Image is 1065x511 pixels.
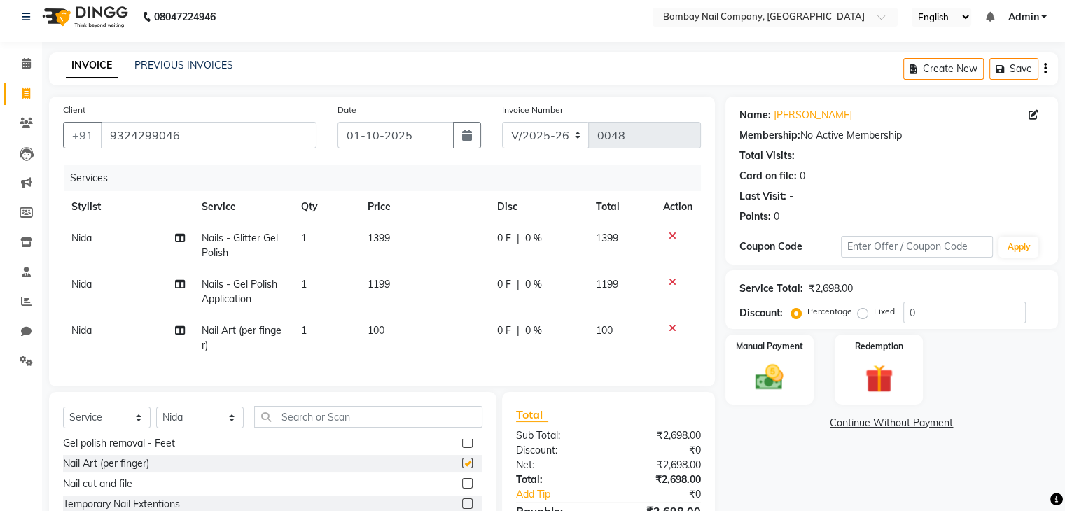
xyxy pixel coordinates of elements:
div: ₹2,698.00 [809,281,853,296]
input: Search by Name/Mobile/Email/Code [101,122,316,148]
label: Percentage [807,305,852,318]
div: Name: [739,108,771,122]
span: Nail Art (per finger) [202,324,281,351]
span: 1 [301,232,307,244]
div: - [789,189,793,204]
div: Total: [506,472,608,487]
div: No Active Membership [739,128,1044,143]
div: Net: [506,458,608,472]
span: 0 % [525,277,542,292]
span: Admin [1008,10,1038,24]
div: 0 [774,209,779,224]
div: ₹2,698.00 [608,458,711,472]
input: Enter Offer / Coupon Code [841,236,994,258]
div: Services [64,165,711,191]
div: Gel polish removal - Feet [63,436,175,451]
div: ₹0 [625,487,711,502]
div: Last Visit: [739,189,786,204]
th: Service [193,191,293,223]
th: Total [587,191,655,223]
div: Membership: [739,128,800,143]
label: Date [337,104,356,116]
a: [PERSON_NAME] [774,108,852,122]
button: Apply [998,237,1038,258]
span: Nida [71,278,92,290]
label: Client [63,104,85,116]
div: Card on file: [739,169,797,183]
div: Discount: [506,443,608,458]
span: 0 F [497,323,511,338]
th: Stylist [63,191,193,223]
img: _gift.svg [856,361,902,396]
span: 100 [368,324,384,337]
div: ₹2,698.00 [608,428,711,443]
span: 1199 [596,278,618,290]
span: 1 [301,324,307,337]
div: Nail cut and file [63,477,132,491]
div: Nail Art (per finger) [63,456,149,471]
label: Manual Payment [736,340,803,353]
label: Fixed [874,305,895,318]
div: Service Total: [739,281,803,296]
div: Sub Total: [506,428,608,443]
button: Save [989,58,1038,80]
span: Nails - Gel Polish Application [202,278,277,305]
div: ₹0 [608,443,711,458]
span: Total [516,407,548,422]
th: Price [359,191,489,223]
label: Invoice Number [502,104,563,116]
span: 0 % [525,231,542,246]
th: Qty [293,191,359,223]
span: Nida [71,324,92,337]
span: | [517,231,520,246]
a: Add Tip [506,487,625,502]
span: 1 [301,278,307,290]
span: Nails - Glitter Gel Polish [202,232,278,259]
span: 0 % [525,323,542,338]
button: +91 [63,122,102,148]
th: Disc [489,191,587,223]
span: 0 F [497,231,511,246]
span: | [517,277,520,292]
span: 1399 [596,232,618,244]
span: 1399 [368,232,390,244]
div: Coupon Code [739,239,841,254]
input: Search or Scan [254,406,482,428]
span: | [517,323,520,338]
div: ₹2,698.00 [608,472,711,487]
button: Create New [903,58,984,80]
div: Points: [739,209,771,224]
label: Redemption [855,340,903,353]
a: PREVIOUS INVOICES [134,59,233,71]
span: Nida [71,232,92,244]
span: 0 F [497,277,511,292]
div: 0 [800,169,805,183]
span: 1199 [368,278,390,290]
div: Discount: [739,306,783,321]
div: Total Visits: [739,148,795,163]
span: 100 [596,324,613,337]
a: INVOICE [66,53,118,78]
img: _cash.svg [746,361,792,393]
th: Action [655,191,701,223]
a: Continue Without Payment [728,416,1055,430]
